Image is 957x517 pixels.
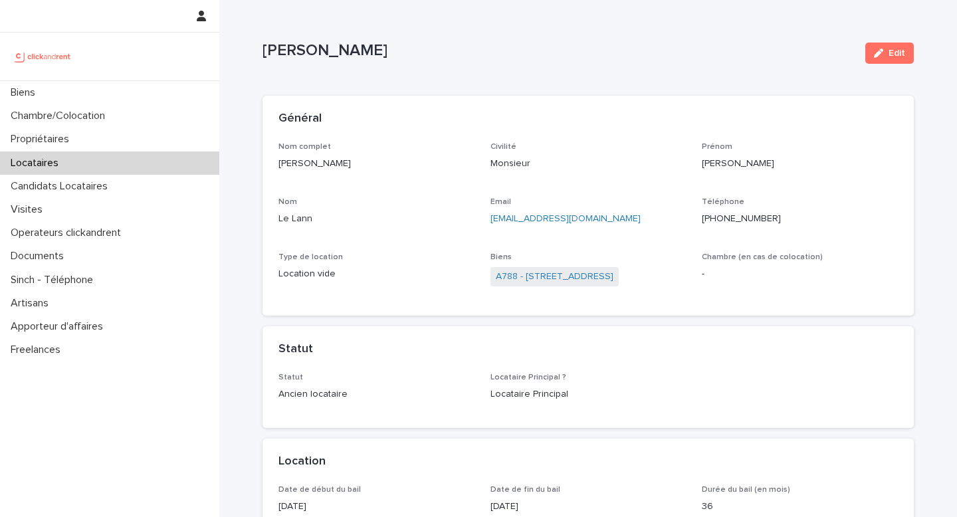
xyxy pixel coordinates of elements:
button: Edit [865,43,914,64]
span: Locataire Principal ? [490,373,566,381]
p: Documents [5,250,74,262]
p: Location vide [278,267,475,281]
span: Statut [278,373,303,381]
p: Locataire Principal [490,387,687,401]
span: Edit [889,49,905,58]
p: Biens [5,86,46,99]
h2: Location [278,455,326,469]
span: Prénom [702,143,732,151]
p: Sinch - Téléphone [5,274,104,286]
p: Monsieur [490,157,687,171]
span: Biens [490,253,512,261]
span: Téléphone [702,198,744,206]
p: Locataires [5,157,69,169]
p: - [702,267,898,281]
h2: Général [278,112,322,126]
span: Date de début du bail [278,486,361,494]
p: 36 [702,500,898,514]
span: Type de location [278,253,343,261]
a: [EMAIL_ADDRESS][DOMAIN_NAME] [490,214,641,223]
span: Civilité [490,143,516,151]
span: Chambre (en cas de colocation) [702,253,823,261]
span: Email [490,198,511,206]
span: Durée du bail (en mois) [702,486,790,494]
p: [DATE] [278,500,475,514]
p: [PHONE_NUMBER] [702,212,898,226]
p: Apporteur d'affaires [5,320,114,333]
span: Nom complet [278,143,331,151]
p: Freelances [5,344,71,356]
p: Visites [5,203,53,216]
p: Chambre/Colocation [5,110,116,122]
h2: Statut [278,342,313,357]
p: [PERSON_NAME] [702,157,898,171]
p: [PERSON_NAME] [263,41,855,60]
img: UCB0brd3T0yccxBKYDjQ [11,43,75,70]
p: Le Lann [278,212,475,226]
p: Propriétaires [5,133,80,146]
p: Artisans [5,297,59,310]
p: Candidats Locataires [5,180,118,193]
p: [DATE] [490,500,687,514]
span: Nom [278,198,297,206]
span: Date de fin du bail [490,486,560,494]
p: Ancien locataire [278,387,475,401]
p: Operateurs clickandrent [5,227,132,239]
a: A788 - [STREET_ADDRESS] [496,270,613,284]
p: [PERSON_NAME] [278,157,475,171]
